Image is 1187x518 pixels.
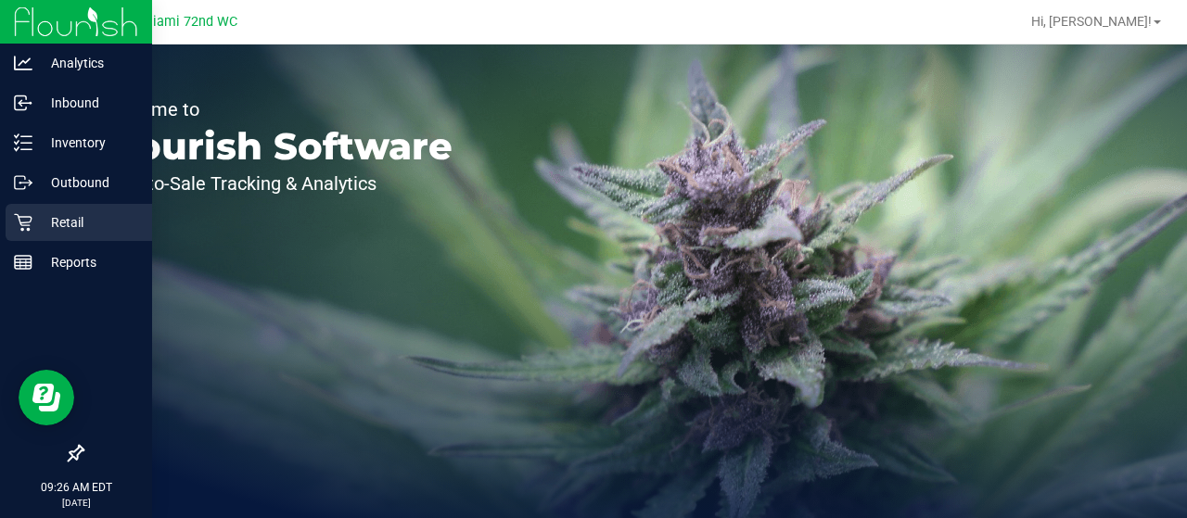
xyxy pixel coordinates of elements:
[8,496,144,510] p: [DATE]
[14,133,32,152] inline-svg: Inventory
[14,94,32,112] inline-svg: Inbound
[14,173,32,192] inline-svg: Outbound
[32,211,144,234] p: Retail
[100,100,453,119] p: Welcome to
[8,479,144,496] p: 09:26 AM EDT
[14,54,32,72] inline-svg: Analytics
[100,174,453,193] p: Seed-to-Sale Tracking & Analytics
[32,92,144,114] p: Inbound
[32,52,144,74] p: Analytics
[1031,14,1152,29] span: Hi, [PERSON_NAME]!
[32,251,144,273] p: Reports
[32,132,144,154] p: Inventory
[19,370,74,425] iframe: Resource center
[100,128,453,165] p: Flourish Software
[14,213,32,232] inline-svg: Retail
[141,14,237,30] span: Miami 72nd WC
[14,253,32,272] inline-svg: Reports
[32,171,144,194] p: Outbound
